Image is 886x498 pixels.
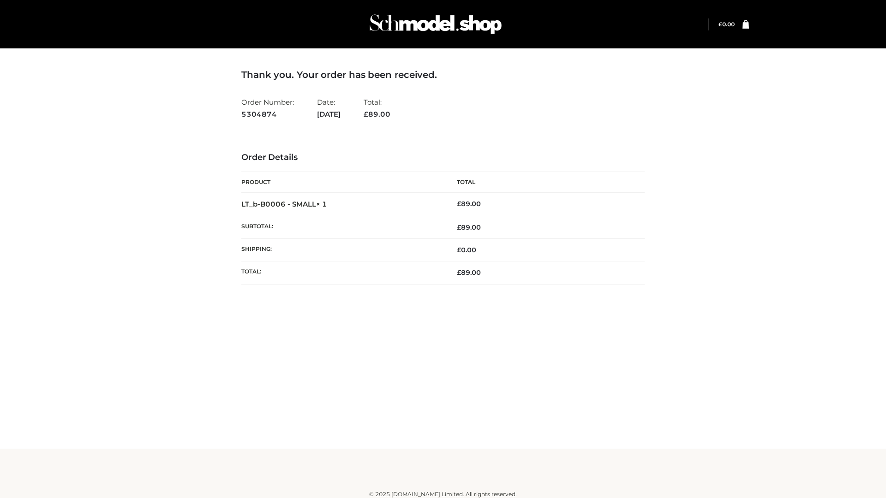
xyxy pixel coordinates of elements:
th: Shipping: [241,239,443,261]
li: Date: [317,94,341,122]
span: £ [457,246,461,254]
bdi: 0.00 [457,246,476,254]
strong: 5304874 [241,108,294,120]
h3: Thank you. Your order has been received. [241,69,645,80]
th: Subtotal: [241,216,443,238]
span: 89.00 [457,268,481,277]
span: 89.00 [364,110,390,119]
strong: × 1 [316,200,327,208]
span: £ [457,200,461,208]
span: £ [364,110,368,119]
th: Product [241,172,443,193]
span: £ [457,268,461,277]
strong: LT_b-B0006 - SMALL [241,200,327,208]
li: Total: [364,94,390,122]
a: £0.00 [718,21,735,28]
strong: [DATE] [317,108,341,120]
bdi: 89.00 [457,200,481,208]
span: 89.00 [457,223,481,231]
img: Schmodel Admin 964 [366,6,505,42]
span: £ [457,223,461,231]
span: £ [718,21,722,28]
li: Order Number: [241,94,294,122]
bdi: 0.00 [718,21,735,28]
th: Total [443,172,645,193]
h3: Order Details [241,153,645,163]
th: Total: [241,261,443,284]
